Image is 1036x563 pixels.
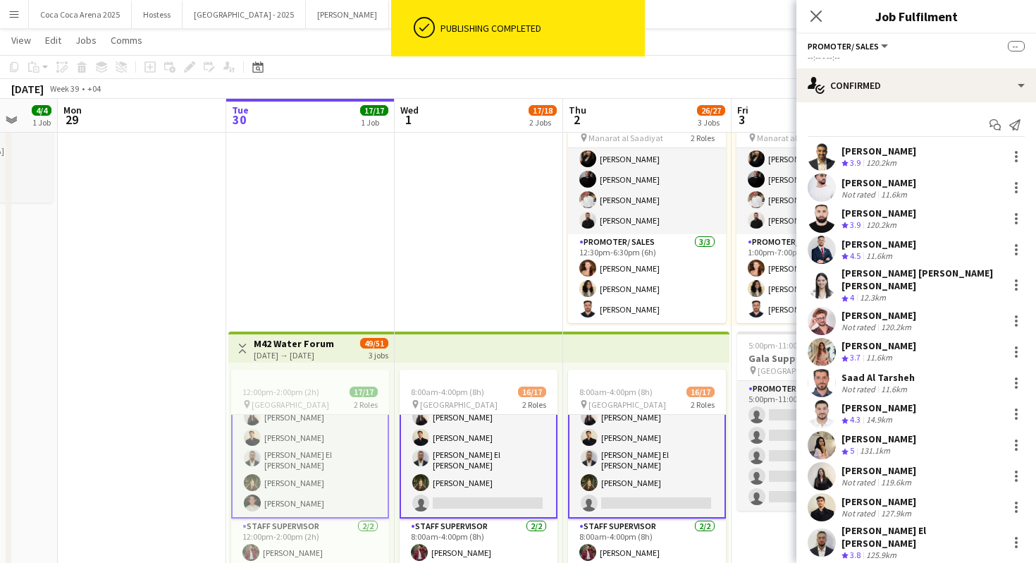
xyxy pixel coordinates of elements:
div: [PERSON_NAME] [841,207,916,219]
span: 2 Roles [522,399,546,410]
span: 4/4 [32,105,51,116]
div: 11.6km [878,189,910,200]
div: 125.9km [863,550,899,562]
div: 120.2km [878,322,914,332]
span: 1 [398,111,419,128]
span: 17/17 [350,387,378,397]
span: 16/17 [686,387,715,397]
span: Thu [569,104,586,116]
div: 2 Jobs [529,117,556,128]
span: Fri [737,104,748,116]
div: 1 Job [32,117,51,128]
div: +04 [87,83,101,94]
span: [GEOGRAPHIC_DATA] [758,365,835,376]
span: 2 Roles [354,399,378,410]
div: 3 Jobs [698,117,724,128]
div: 11.6km [863,352,895,364]
span: Jobs [75,34,97,47]
span: 3.9 [850,157,861,168]
div: 120.2km [863,157,899,169]
div: 14.9km [863,414,895,426]
div: 3 jobs [369,349,388,361]
app-card-role: [PERSON_NAME][PERSON_NAME][PERSON_NAME][PERSON_NAME][PERSON_NAME][PERSON_NAME] [736,84,894,234]
span: Manarat al Saadiyat [757,133,832,143]
div: 120.2km [863,219,899,231]
div: Saad Al Tarsheh [841,371,915,384]
a: View [6,31,37,49]
div: --:-- - --:-- [808,52,1025,63]
span: [GEOGRAPHIC_DATA] [588,399,666,410]
span: 26/27 [697,105,725,116]
span: -- [1008,41,1025,52]
button: [PERSON_NAME] [306,1,389,28]
span: Comms [111,34,142,47]
div: 11.6km [878,384,910,394]
button: Hostess [132,1,183,28]
span: [GEOGRAPHIC_DATA] [420,399,498,410]
span: 12:00pm-2:00pm (2h) [242,387,319,397]
span: Edit [45,34,61,47]
h3: Job Fulfilment [796,7,1036,25]
div: 127.9km [878,508,914,519]
h3: M42 Water Forum [254,337,334,350]
span: 5 [850,445,854,456]
span: 4.5 [850,250,861,261]
span: 3.9 [850,219,861,230]
app-card-role: Promoter/ Sales3/31:00pm-7:00pm (6h)[PERSON_NAME][PERSON_NAME][PERSON_NAME] [736,234,894,323]
div: Not rated [841,384,878,394]
div: 119.6km [878,477,914,488]
div: 11.6km [863,250,895,262]
span: 16/17 [518,387,546,397]
div: [PERSON_NAME] [841,464,916,477]
span: 4.3 [850,414,861,425]
app-card-role: [PERSON_NAME][PERSON_NAME][PERSON_NAME][PERSON_NAME][PERSON_NAME][PERSON_NAME] [568,84,726,234]
span: 2 Roles [691,133,715,143]
span: 4 [850,292,854,303]
button: MIRAL [389,1,434,28]
span: 17/17 [360,105,388,116]
div: Not rated [841,322,878,332]
div: [DATE] [11,82,44,96]
h3: Gala Support [737,352,895,365]
a: Comms [105,31,148,49]
div: 12.3km [857,292,889,304]
button: [GEOGRAPHIC_DATA] - 2025 [183,1,306,28]
div: Not rated [841,477,878,488]
span: 3 [735,111,748,128]
span: 8:00am-4:00pm (8h) [579,387,653,397]
span: 29 [61,111,82,128]
div: [PERSON_NAME] [841,495,916,508]
div: 11:30am-1:00am (13h30m) (Sat)9/9 Manarat al Saadiyat2 Roles[PERSON_NAME][PERSON_NAME][PERSON_NAME... [736,114,894,323]
span: 3.7 [850,352,861,363]
span: Wed [400,104,419,116]
app-job-card: 11:00am-8:30pm (9h30m)9/9 Manarat al Saadiyat2 Roles[PERSON_NAME][PERSON_NAME][PERSON_NAME][PERSO... [568,114,726,323]
div: Not rated [841,508,878,519]
div: 1 Job [361,117,388,128]
span: 8:00am-4:00pm (8h) [411,387,484,397]
div: [PERSON_NAME] [841,145,916,157]
div: [PERSON_NAME] [841,309,916,322]
button: Promoter/ Sales [808,41,890,52]
span: 17/18 [529,105,557,116]
span: 30 [230,111,249,128]
div: [PERSON_NAME] [841,176,916,189]
div: [PERSON_NAME] [841,432,916,445]
div: Not rated [841,189,878,200]
div: [PERSON_NAME] [PERSON_NAME] [PERSON_NAME] [841,267,1002,292]
span: 2 [567,111,586,128]
span: Mon [63,104,82,116]
app-job-card: 5:00pm-11:00pm (6h)0/5Gala Support [GEOGRAPHIC_DATA]1 RolePromoter/ Sales57A0/55:00pm-11:00pm (6h) [737,332,895,511]
span: 3.8 [850,550,861,560]
span: 5:00pm-11:00pm (6h) [748,340,825,351]
div: Confirmed [796,68,1036,102]
span: 49/51 [360,338,388,349]
button: Coca Coca Arena 2025 [29,1,132,28]
div: [DATE] → [DATE] [254,350,334,361]
div: 131.1km [857,445,893,457]
div: [PERSON_NAME] El [PERSON_NAME] [841,524,1002,550]
div: [PERSON_NAME] [841,238,916,250]
app-card-role: Promoter/ Sales3/312:30pm-6:30pm (6h)[PERSON_NAME][PERSON_NAME][PERSON_NAME] [568,234,726,323]
a: Edit [39,31,67,49]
